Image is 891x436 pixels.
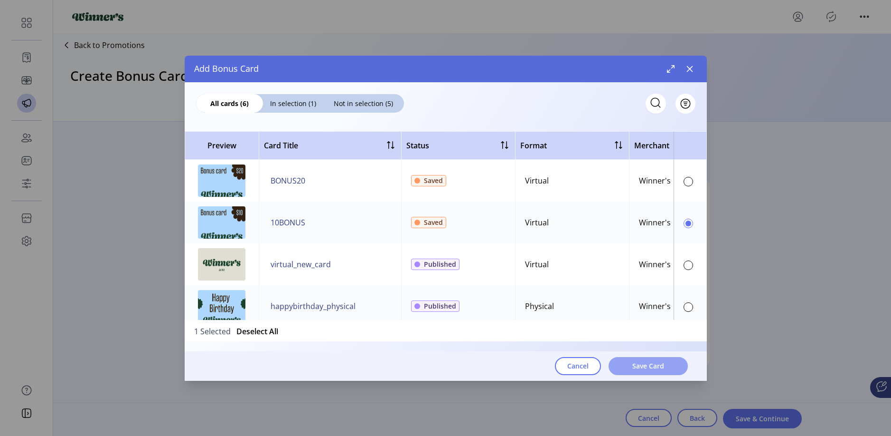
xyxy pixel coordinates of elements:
[525,259,549,270] div: Virtual
[269,257,333,272] button: virtual_new_card
[323,94,404,113] div: Not in selection (5)
[271,259,331,270] span: virtual_new_card
[271,217,305,228] span: 10BONUS
[236,326,278,337] button: Deselect All
[424,259,456,269] span: Published
[196,98,263,108] span: All cards (6)
[424,217,443,227] span: Saved
[198,206,245,239] img: preview
[520,140,547,151] span: Format
[406,140,429,151] div: Status
[198,290,245,322] img: preview
[639,300,671,312] div: Winner's
[198,248,245,281] img: preview
[639,175,671,186] div: Winner's
[424,301,456,311] span: Published
[271,175,305,186] span: BONUS20
[525,175,549,186] div: Virtual
[194,326,231,336] span: 1 Selected
[525,217,549,228] div: Virtual
[609,357,688,375] button: Save Card
[269,173,307,188] button: BONUS20
[263,94,323,113] div: In selection (1)
[264,140,298,151] span: Card Title
[639,217,671,228] div: Winner's
[194,62,259,75] span: Add Bonus Card
[196,94,263,113] div: All cards (6)
[632,361,664,371] span: Save Card
[424,175,443,185] span: Saved
[663,61,678,77] button: Maximize
[190,140,254,151] span: Preview
[634,140,669,151] span: Merchant
[269,299,357,314] button: happybirthday_physical
[198,165,245,197] img: preview
[555,357,601,375] button: Cancel
[323,98,404,108] span: Not in selection (5)
[567,361,589,371] span: Cancel
[263,98,323,108] span: In selection (1)
[271,300,356,312] span: happybirthday_physical
[639,259,671,270] div: Winner's
[269,215,307,230] button: 10BONUS
[675,94,695,114] button: Filter Button
[525,300,554,312] div: Physical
